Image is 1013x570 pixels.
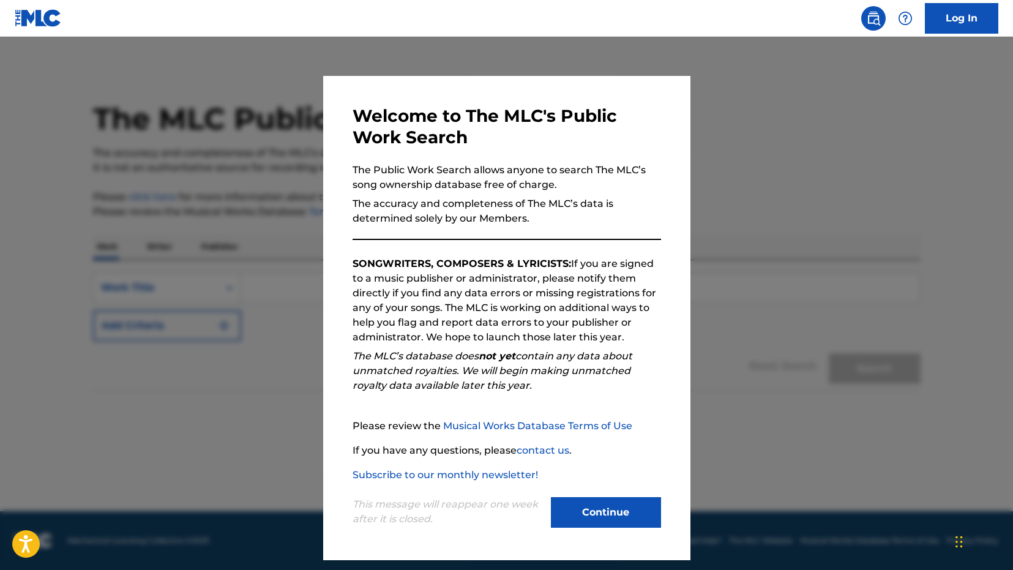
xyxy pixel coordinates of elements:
div: Drag [955,523,963,560]
img: help [898,11,913,26]
strong: not yet [479,350,515,362]
p: The Public Work Search allows anyone to search The MLC’s song ownership database free of charge. [353,163,661,192]
img: search [866,11,881,26]
p: This message will reappear one week after it is closed. [353,497,544,527]
div: Help [893,6,918,31]
a: Public Search [861,6,886,31]
em: The MLC’s database does contain any data about unmatched royalties. We will begin making unmatche... [353,350,632,391]
iframe: Chat Widget [952,511,1013,570]
a: Musical Works Database Terms of Use [443,420,632,432]
a: Log In [925,3,998,34]
p: If you have any questions, please . [353,443,661,458]
a: contact us [517,444,569,456]
p: If you are signed to a music publisher or administrator, please notify them directly if you find ... [353,257,661,345]
img: MLC Logo [15,9,62,27]
p: Please review the [353,419,661,433]
p: The accuracy and completeness of The MLC’s data is determined solely by our Members. [353,197,661,226]
a: Subscribe to our monthly newsletter! [353,469,538,481]
strong: SONGWRITERS, COMPOSERS & LYRICISTS: [353,258,571,269]
h3: Welcome to The MLC's Public Work Search [353,105,661,148]
button: Continue [551,497,661,528]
